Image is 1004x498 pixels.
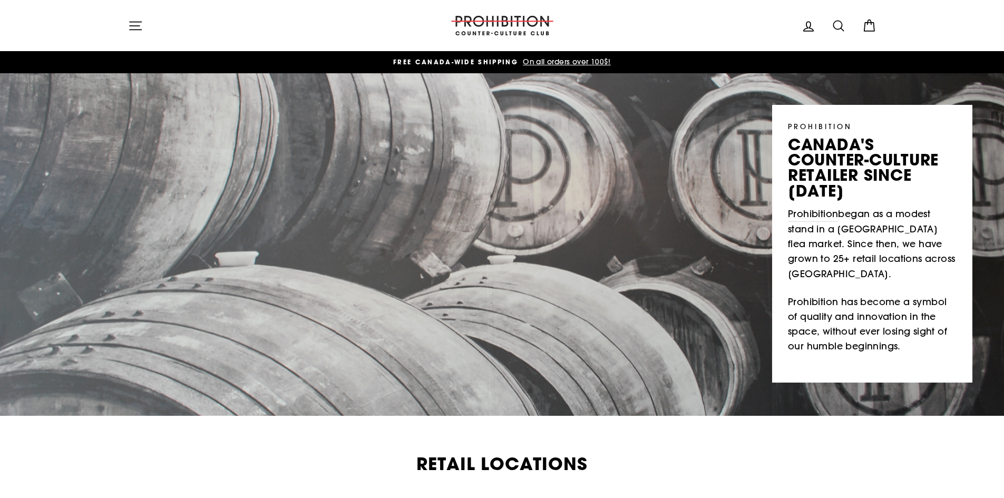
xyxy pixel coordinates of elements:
span: On all orders over 100$! [520,57,611,66]
p: Prohibition has become a symbol of quality and innovation in the space, without ever losing sight... [788,295,957,354]
h2: Retail Locations [128,455,876,473]
p: began as a modest stand in a [GEOGRAPHIC_DATA] flea market. Since then, we have grown to 25+ reta... [788,207,957,281]
span: FREE CANADA-WIDE SHIPPING [393,57,518,66]
p: canada's counter-culture retailer since [DATE] [788,137,957,199]
p: PROHIBITION [788,121,957,132]
img: PROHIBITION COUNTER-CULTURE CLUB [450,16,555,35]
a: FREE CANADA-WIDE SHIPPING On all orders over 100$! [131,56,874,68]
a: Prohibition [788,207,838,222]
